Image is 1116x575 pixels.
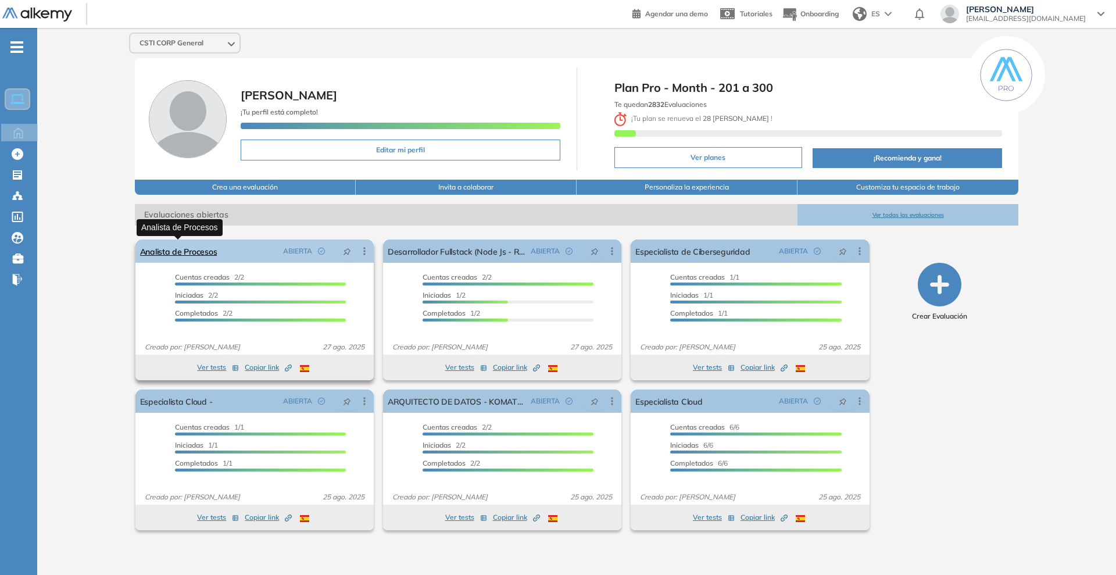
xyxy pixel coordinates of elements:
[814,398,821,405] span: check-circle
[175,309,218,317] span: Completados
[283,246,312,256] span: ABIERTA
[493,512,540,523] span: Copiar link
[241,88,337,102] span: [PERSON_NAME]
[871,9,880,19] span: ES
[912,263,967,322] button: Crear Evaluación
[423,273,492,281] span: 2/2
[566,398,573,405] span: check-circle
[839,397,847,406] span: pushpin
[591,397,599,406] span: pushpin
[318,342,369,352] span: 27 ago. 2025
[635,492,740,502] span: Creado por: [PERSON_NAME]
[740,9,772,18] span: Tutoriales
[814,492,865,502] span: 25 ago. 2025
[140,342,245,352] span: Creado por: [PERSON_NAME]
[388,342,492,352] span: Creado por: [PERSON_NAME]
[966,5,1086,14] span: [PERSON_NAME]
[582,392,607,410] button: pushpin
[670,309,713,317] span: Completados
[175,441,203,449] span: Iniciadas
[614,114,773,123] span: ¡ Tu plan se renueva el !
[566,342,617,352] span: 27 ago. 2025
[241,108,318,116] span: ¡Tu perfil está completo!
[175,459,233,467] span: 1/1
[245,510,292,524] button: Copiar link
[197,360,239,374] button: Ver tests
[779,246,808,256] span: ABIERTA
[670,273,725,281] span: Cuentas creadas
[582,242,607,260] button: pushpin
[885,12,892,16] img: arrow
[670,309,728,317] span: 1/1
[334,242,360,260] button: pushpin
[1058,519,1116,575] iframe: Chat Widget
[635,240,750,263] a: Especialista de Ciberseguridad
[741,512,788,523] span: Copiar link
[670,441,713,449] span: 6/6
[356,180,577,195] button: Invita a colaborar
[175,459,218,467] span: Completados
[566,248,573,255] span: check-circle
[839,247,847,256] span: pushpin
[912,311,967,322] span: Crear Evaluación
[245,512,292,523] span: Copiar link
[670,273,739,281] span: 1/1
[175,423,244,431] span: 1/1
[796,515,805,522] img: ESP
[175,273,244,281] span: 2/2
[334,392,360,410] button: pushpin
[645,9,708,18] span: Agendar una demo
[175,423,230,431] span: Cuentas creadas
[797,204,1018,226] button: Ver todas las evaluaciones
[670,441,699,449] span: Iniciadas
[701,114,771,123] b: 28 [PERSON_NAME]
[445,360,487,374] button: Ver tests
[779,396,808,406] span: ABIERTA
[175,441,218,449] span: 1/1
[796,365,805,372] img: ESP
[531,396,560,406] span: ABIERTA
[245,362,292,373] span: Copiar link
[423,291,466,299] span: 1/2
[283,396,312,406] span: ABIERTA
[388,390,526,413] a: ARQUITECTO DE DATOS - KOMATZU
[670,423,725,431] span: Cuentas creadas
[782,2,839,27] button: Onboarding
[670,459,713,467] span: Completados
[135,180,356,195] button: Crea una evaluación
[797,180,1018,195] button: Customiza tu espacio de trabajo
[566,492,617,502] span: 25 ago. 2025
[741,360,788,374] button: Copiar link
[423,309,480,317] span: 1/2
[693,510,735,524] button: Ver tests
[445,510,487,524] button: Ver tests
[800,9,839,18] span: Onboarding
[648,100,664,109] b: 2832
[175,291,203,299] span: Iniciadas
[966,14,1086,23] span: [EMAIL_ADDRESS][DOMAIN_NAME]
[614,112,627,126] img: clock-svg
[813,148,1003,168] button: ¡Recomienda y gana!
[1058,519,1116,575] div: Widget de chat
[591,247,599,256] span: pushpin
[670,423,739,431] span: 6/6
[670,459,728,467] span: 6/6
[343,397,351,406] span: pushpin
[423,441,466,449] span: 2/2
[423,291,451,299] span: Iniciadas
[693,360,735,374] button: Ver tests
[343,247,351,256] span: pushpin
[423,441,451,449] span: Iniciadas
[140,492,245,502] span: Creado por: [PERSON_NAME]
[741,510,788,524] button: Copiar link
[135,204,797,226] span: Evaluaciones abiertas
[830,392,856,410] button: pushpin
[140,390,213,413] a: Especialista Cloud -
[137,219,223,236] div: Analista de Procesos
[175,309,233,317] span: 2/2
[318,248,325,255] span: check-circle
[175,273,230,281] span: Cuentas creadas
[245,360,292,374] button: Copiar link
[741,362,788,373] span: Copiar link
[423,459,466,467] span: Completados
